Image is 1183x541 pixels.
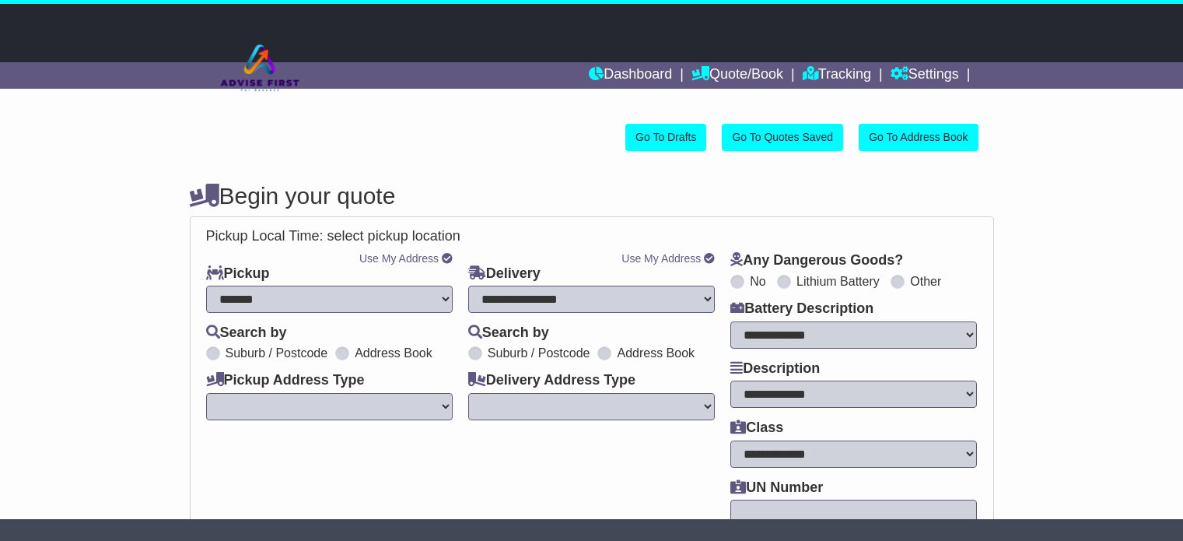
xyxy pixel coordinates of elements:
[891,62,959,89] a: Settings
[796,274,880,289] label: Lithium Battery
[691,62,783,89] a: Quote/Book
[468,372,635,389] label: Delivery Address Type
[859,124,978,151] a: Go To Address Book
[327,228,460,244] span: select pickup location
[730,252,903,269] label: Any Dangerous Goods?
[359,252,439,265] a: Use My Address
[730,480,823,497] label: UN Number
[722,124,843,151] a: Go To Quotes Saved
[468,265,541,283] label: Delivery
[617,346,695,360] label: Address Book
[206,372,365,389] label: Pickup Address Type
[589,62,672,89] a: Dashboard
[355,346,432,360] label: Address Book
[750,274,765,289] label: No
[730,300,873,318] label: Battery Description
[621,252,701,265] a: Use My Address
[226,346,328,360] label: Suburb / Postcode
[910,274,941,289] label: Other
[730,420,783,437] label: Class
[468,325,549,342] label: Search by
[730,360,820,378] label: Description
[803,62,871,89] a: Tracking
[206,265,270,283] label: Pickup
[206,325,287,342] label: Search by
[198,228,985,245] div: Pickup Local Time:
[488,346,590,360] label: Suburb / Postcode
[625,124,706,151] a: Go To Drafts
[190,183,994,209] h4: Begin your quote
